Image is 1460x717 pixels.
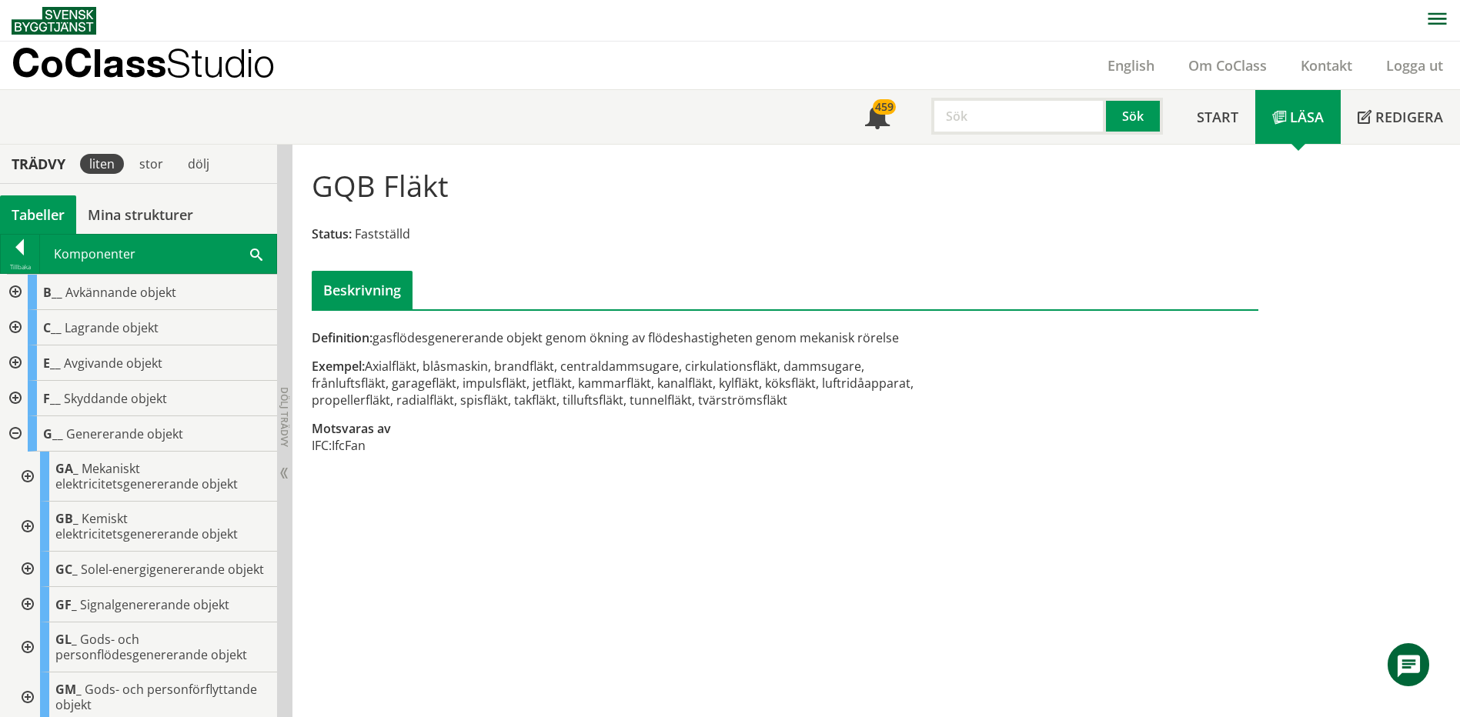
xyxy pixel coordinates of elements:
[312,329,373,346] span: Definition:
[55,631,247,663] span: Gods- och personflödesgenererande objekt
[332,437,366,454] td: IfcFan
[55,681,257,713] span: Gods- och personförflyttande objekt
[55,460,238,492] span: Mekaniskt elektricitetsgenererande objekt
[3,155,74,172] div: Trädvy
[80,596,229,613] span: Signalgenererande objekt
[1369,56,1460,75] a: Logga ut
[312,420,391,437] span: Motsvaras av
[1,261,39,273] div: Tillbaka
[848,90,907,144] a: 459
[355,225,410,242] span: Fastställd
[66,425,183,442] span: Genererande objekt
[1375,108,1443,126] span: Redigera
[1284,56,1369,75] a: Kontakt
[40,235,276,273] div: Komponenter
[55,596,77,613] span: GF_
[873,99,896,115] div: 459
[1091,56,1171,75] a: English
[80,154,124,174] div: liten
[166,40,275,85] span: Studio
[65,319,159,336] span: Lagrande objekt
[865,106,890,131] span: Notifikationer
[931,98,1106,135] input: Sök
[312,225,352,242] span: Status:
[12,54,275,72] p: CoClass
[1255,90,1341,144] a: Läsa
[55,681,82,698] span: GM_
[312,168,449,202] h1: GQB Fläkt
[55,510,79,527] span: GB_
[55,631,77,648] span: GL_
[1290,108,1324,126] span: Läsa
[55,460,79,477] span: GA_
[64,390,167,407] span: Skyddande objekt
[1106,98,1163,135] button: Sök
[278,387,291,447] span: Dölj trädvy
[312,271,413,309] div: Beskrivning
[76,195,205,234] a: Mina strukturer
[43,284,62,301] span: B__
[1180,90,1255,144] a: Start
[1197,108,1238,126] span: Start
[12,42,308,89] a: CoClassStudio
[55,510,238,542] span: Kemiskt elektricitetsgenererande objekt
[55,561,78,578] span: GC_
[64,355,162,372] span: Avgivande objekt
[1171,56,1284,75] a: Om CoClass
[1341,90,1460,144] a: Redigera
[81,561,264,578] span: Solel-energigenererande objekt
[43,425,63,442] span: G__
[312,437,332,454] td: IFC:
[43,390,61,407] span: F__
[250,245,262,262] span: Sök i tabellen
[43,355,61,372] span: E__
[12,7,96,35] img: Svensk Byggtjänst
[179,154,219,174] div: dölj
[130,154,172,174] div: stor
[65,284,176,301] span: Avkännande objekt
[43,319,62,336] span: C__
[312,358,934,409] div: Axialfläkt, blåsmaskin, brandfläkt, centraldammsugare, cirkulationsfläkt, dammsugare, frånluftsfl...
[312,329,934,346] div: gasflödesgenererande objekt genom ökning av flödeshastigheten genom mekanisk rörelse
[312,358,365,375] span: Exempel:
